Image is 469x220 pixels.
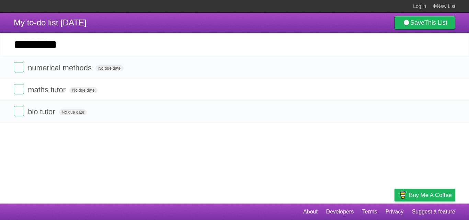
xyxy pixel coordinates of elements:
span: maths tutor [28,85,67,94]
a: Suggest a feature [412,205,455,218]
span: No due date [69,87,97,93]
a: Privacy [386,205,403,218]
span: My to-do list [DATE] [14,18,87,27]
label: Done [14,84,24,94]
span: bio tutor [28,107,57,116]
a: SaveThis List [394,16,455,30]
span: No due date [95,65,123,71]
a: Buy me a coffee [394,189,455,201]
b: This List [424,19,447,26]
span: numerical methods [28,63,93,72]
span: No due date [59,109,87,115]
a: Developers [326,205,354,218]
a: Terms [362,205,377,218]
span: Buy me a coffee [409,189,452,201]
label: Done [14,62,24,72]
label: Done [14,106,24,116]
img: Buy me a coffee [398,189,407,201]
a: About [303,205,318,218]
